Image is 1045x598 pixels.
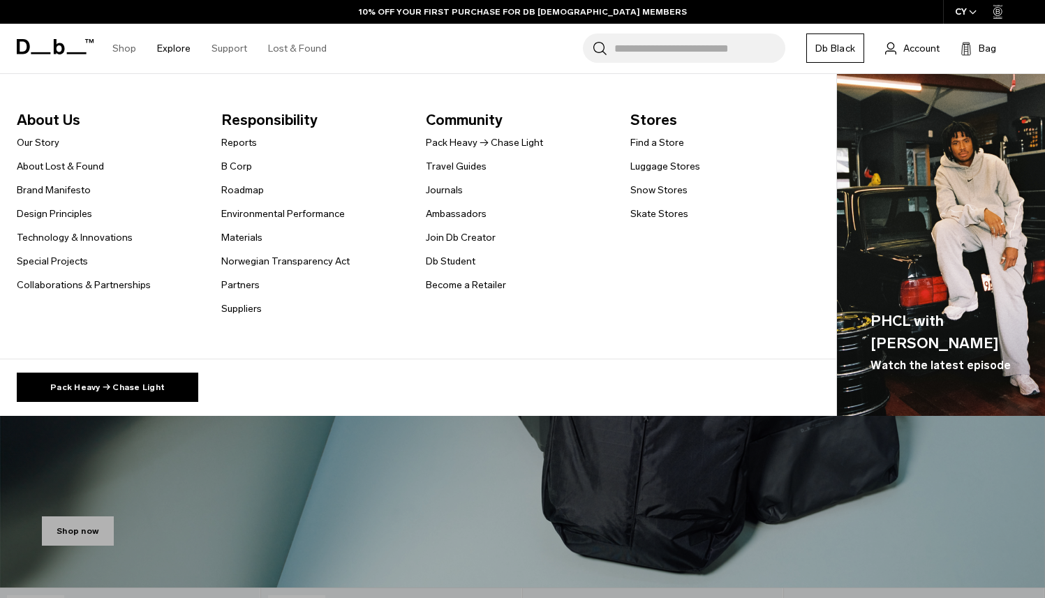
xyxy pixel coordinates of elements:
a: Ambassadors [426,207,487,221]
a: Find a Store [630,135,684,150]
span: Stores [630,109,813,131]
a: Luggage Stores [630,159,700,174]
a: Materials [221,230,262,245]
a: Reports [221,135,257,150]
a: Db Black [806,33,864,63]
span: Responsibility [221,109,403,131]
a: Support [212,24,247,73]
span: Bag [979,41,996,56]
a: Pack Heavy → Chase Light [426,135,543,150]
a: 10% OFF YOUR FIRST PURCHASE FOR DB [DEMOGRAPHIC_DATA] MEMBERS [359,6,687,18]
a: Travel Guides [426,159,487,174]
a: Db Student [426,254,475,269]
a: Our Story [17,135,59,150]
a: Become a Retailer [426,278,506,292]
img: Db [837,74,1045,417]
a: Shop [112,24,136,73]
a: Technology & Innovations [17,230,133,245]
span: Account [903,41,940,56]
span: Watch the latest episode [870,357,1011,374]
a: Roadmap [221,183,264,197]
a: Join Db Creator [426,230,496,245]
a: Environmental Performance [221,207,345,221]
a: Design Principles [17,207,92,221]
a: Norwegian Transparency Act [221,254,350,269]
button: Bag [961,40,996,57]
a: Explore [157,24,191,73]
a: Journals [426,183,463,197]
a: Lost & Found [268,24,327,73]
a: Snow Stores [630,183,688,197]
a: Suppliers [221,301,262,316]
a: Collaborations & Partnerships [17,278,151,292]
a: Pack Heavy → Chase Light [17,373,198,402]
a: About Lost & Found [17,159,104,174]
a: Brand Manifesto [17,183,91,197]
a: Skate Stores [630,207,688,221]
span: About Us [17,109,199,131]
a: PHCL with [PERSON_NAME] Watch the latest episode Db [837,74,1045,417]
a: Account [885,40,940,57]
a: Special Projects [17,254,88,269]
span: Community [426,109,608,131]
span: PHCL with [PERSON_NAME] [870,310,1011,354]
a: Partners [221,278,260,292]
a: B Corp [221,159,252,174]
nav: Main Navigation [102,24,337,73]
